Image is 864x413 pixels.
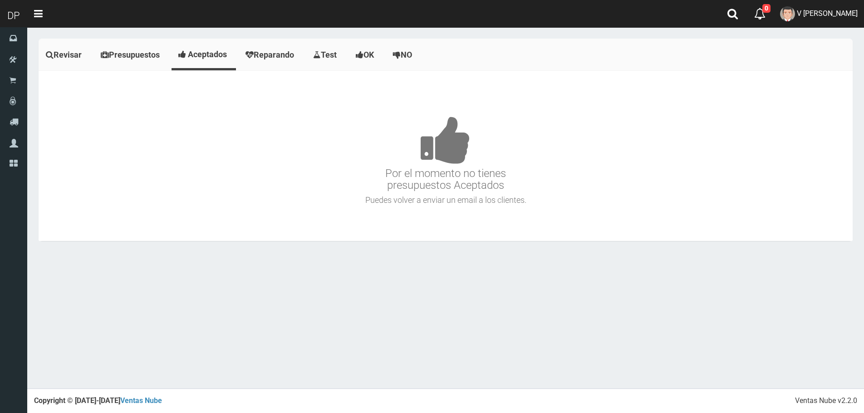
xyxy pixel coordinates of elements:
a: NO [386,41,422,69]
span: Presupuestos [109,50,160,59]
a: Presupuestos [93,41,169,69]
span: Reparando [254,50,294,59]
span: Aceptados [188,49,227,59]
span: OK [363,50,374,59]
a: Test [306,41,346,69]
a: Aceptados [172,41,236,68]
a: Reparando [238,41,304,69]
span: NO [401,50,412,59]
span: 0 [762,4,771,13]
span: Revisar [54,50,82,59]
a: OK [349,41,383,69]
div: Ventas Nube v2.2.0 [795,396,857,406]
h4: Puedes volver a enviar un email a los clientes. [41,196,850,205]
a: Ventas Nube [120,396,162,405]
h3: Por el momento no tienes presupuestos Aceptados [41,89,850,192]
strong: Copyright © [DATE]-[DATE] [34,396,162,405]
span: V [PERSON_NAME] [797,9,858,18]
span: Test [321,50,337,59]
img: User Image [780,6,795,21]
a: Revisar [39,41,91,69]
